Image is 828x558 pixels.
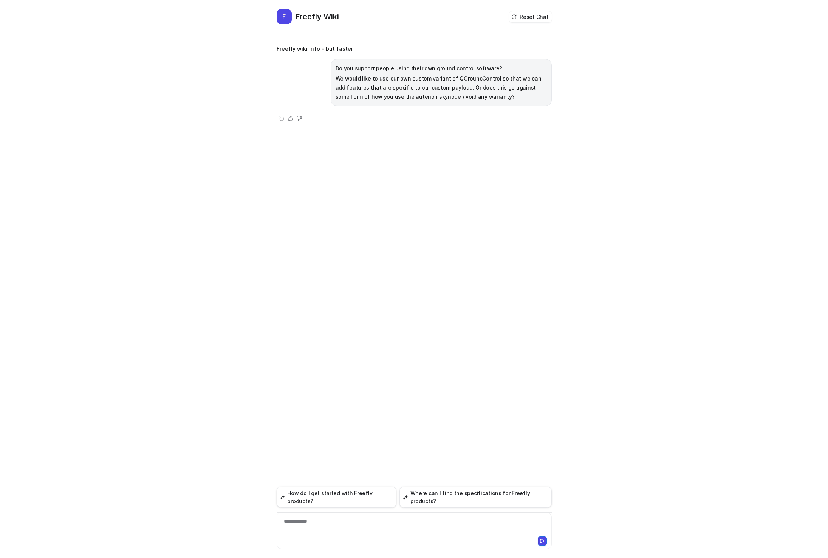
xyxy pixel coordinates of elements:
[399,487,552,508] button: Where can I find the specifications for Freefly products?
[277,44,353,53] p: Freefly wiki info - but faster
[277,9,292,24] span: F
[509,11,551,22] button: Reset Chat
[296,11,339,22] h2: Freefly Wiki
[336,64,547,73] p: Do you support people using their own ground control software?
[277,487,396,508] button: How do I get started with Freefly products?
[336,74,547,101] p: We would like to use our own custom variant of QGrouncControl so that we can add features that ar...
